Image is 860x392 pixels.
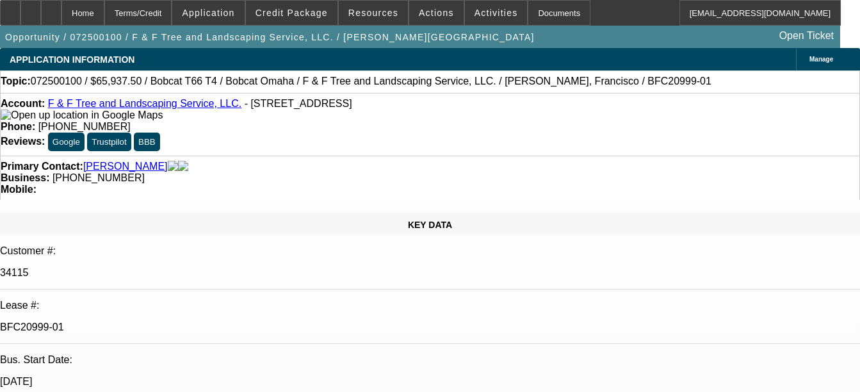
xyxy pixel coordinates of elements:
button: BBB [134,133,160,151]
a: Open Ticket [774,25,839,47]
strong: Reviews: [1,136,45,147]
span: Resources [348,8,398,18]
span: [PHONE_NUMBER] [53,172,145,183]
strong: Primary Contact: [1,161,83,172]
button: Activities [465,1,528,25]
span: Opportunity / 072500100 / F & F Tree and Landscaping Service, LLC. / [PERSON_NAME][GEOGRAPHIC_DATA] [5,32,535,42]
img: linkedin-icon.png [178,161,188,172]
span: 072500100 / $65,937.50 / Bobcat T66 T4 / Bobcat Omaha / F & F Tree and Landscaping Service, LLC. ... [31,76,711,87]
span: Application [182,8,234,18]
a: [PERSON_NAME] [83,161,168,172]
strong: Business: [1,172,49,183]
span: APPLICATION INFORMATION [10,54,134,65]
span: - [STREET_ADDRESS] [245,98,352,109]
button: Resources [339,1,408,25]
strong: Topic: [1,76,31,87]
span: Actions [419,8,454,18]
img: Open up location in Google Maps [1,110,163,121]
button: Credit Package [246,1,337,25]
button: Google [48,133,85,151]
span: Credit Package [256,8,328,18]
strong: Account: [1,98,45,109]
span: [PHONE_NUMBER] [38,121,131,132]
a: F & F Tree and Landscaping Service, LLC. [48,98,241,109]
button: Application [172,1,244,25]
button: Trustpilot [87,133,131,151]
span: KEY DATA [408,220,452,230]
button: Actions [409,1,464,25]
strong: Phone: [1,121,35,132]
span: Activities [475,8,518,18]
a: View Google Maps [1,110,163,120]
strong: Mobile: [1,184,37,195]
span: Manage [809,56,833,63]
img: facebook-icon.png [168,161,178,172]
